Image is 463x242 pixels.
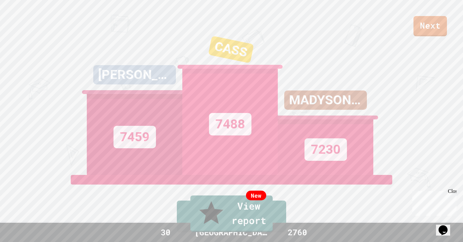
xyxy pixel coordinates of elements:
div: New [246,191,266,200]
iframe: chat widget [410,188,457,216]
div: 7488 [209,113,251,135]
div: Chat with us now!Close [3,3,44,41]
div: [PERSON_NAME] [93,65,176,84]
div: CASS [208,36,254,63]
a: Next [413,16,447,36]
div: 7230 [304,138,347,161]
div: 7459 [113,126,156,148]
iframe: chat widget [436,216,457,236]
a: View report [190,195,273,232]
div: MADYSON C [284,91,367,110]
